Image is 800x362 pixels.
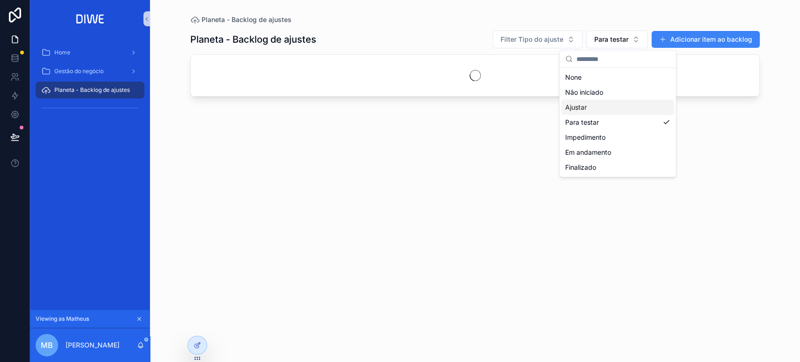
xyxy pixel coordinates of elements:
a: Planeta - Backlog de ajustes [36,82,144,98]
span: Home [54,49,70,56]
span: Planeta - Backlog de ajustes [54,86,130,94]
div: scrollable content [30,38,150,128]
div: Para testar [561,115,674,130]
a: Home [36,44,144,61]
div: Em andamento [561,145,674,160]
a: Planeta - Backlog de ajustes [190,15,292,24]
button: Adicionar item ao backlog [651,31,760,48]
span: Planeta - Backlog de ajustes [202,15,292,24]
p: [PERSON_NAME] [66,340,120,350]
a: Gestão do negócio [36,63,144,80]
span: MB [41,339,53,351]
span: Gestão do negócio [54,68,104,75]
span: Filter Tipo do ajuste [501,35,563,44]
div: Impedimento [561,130,674,145]
h1: Planeta - Backlog de ajustes [190,33,316,46]
div: None [561,70,674,85]
div: Finalizado [561,160,674,175]
div: Ajustar [561,100,674,115]
div: Não iniciado [561,85,674,100]
button: Select Button [586,30,648,48]
span: Viewing as Matheus [36,315,89,323]
div: Suggestions [560,68,676,177]
span: Para testar [594,35,628,44]
button: Select Button [493,30,583,48]
img: App logo [73,11,107,26]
